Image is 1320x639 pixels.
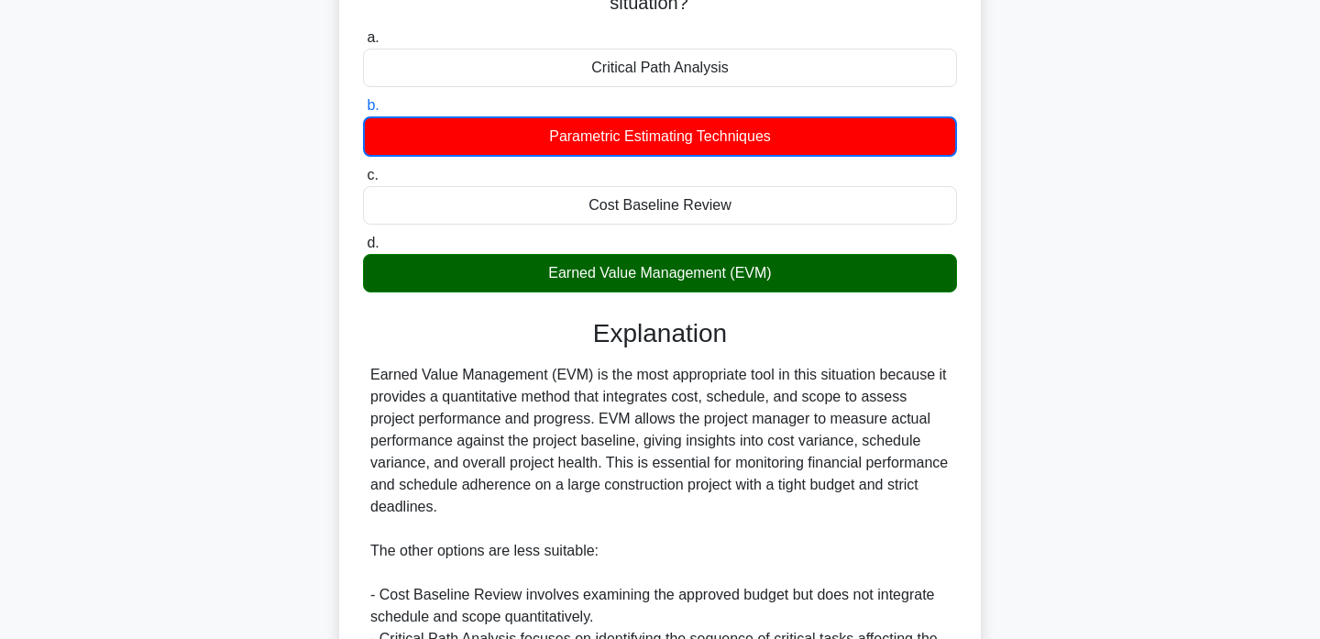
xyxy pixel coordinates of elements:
[363,49,957,87] div: Critical Path Analysis
[363,186,957,225] div: Cost Baseline Review
[367,167,378,182] span: c.
[367,235,379,250] span: d.
[367,97,379,113] span: b.
[374,318,946,349] h3: Explanation
[363,116,957,157] div: Parametric Estimating Techniques
[363,254,957,292] div: Earned Value Management (EVM)
[367,29,379,45] span: a.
